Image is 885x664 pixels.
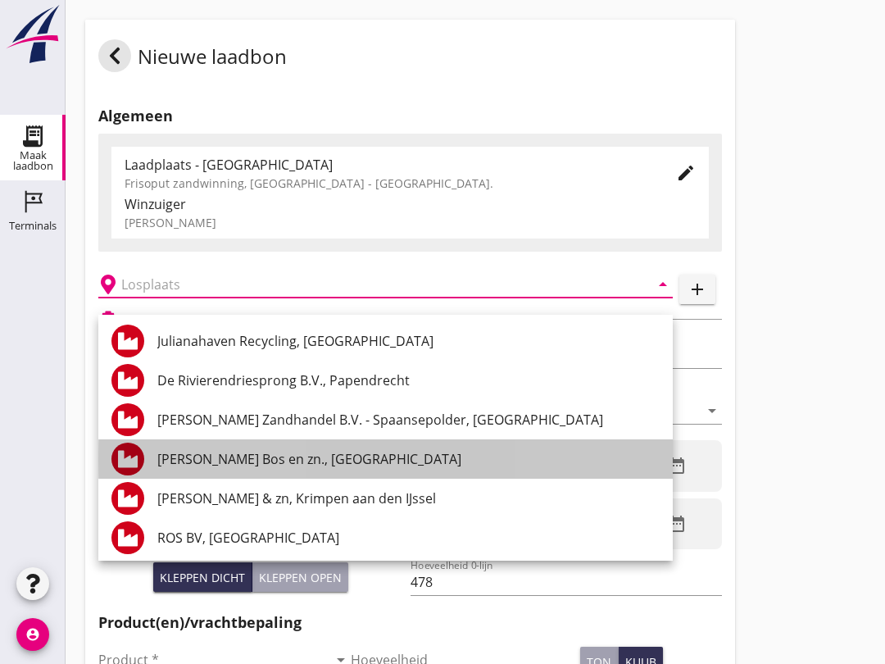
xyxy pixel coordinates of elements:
div: [PERSON_NAME] Zandhandel B.V. - Spaansepolder, [GEOGRAPHIC_DATA] [157,410,660,430]
i: arrow_drop_down [702,401,722,421]
div: De Rivierendriesprong B.V., Papendrecht [157,371,660,390]
div: Julianahaven Recycling, [GEOGRAPHIC_DATA] [157,331,660,351]
button: Kleppen dicht [153,562,252,592]
div: Kleppen open [259,569,342,586]
i: account_circle [16,618,49,651]
div: Winzuiger [125,194,696,214]
div: Kleppen dicht [160,569,245,586]
div: Terminals [9,221,57,231]
i: arrow_drop_down [653,275,673,294]
h2: Algemeen [98,105,722,127]
input: Hoeveelheid 0-lijn [411,569,723,595]
div: ROS BV, [GEOGRAPHIC_DATA] [157,528,660,548]
div: Laadplaats - [GEOGRAPHIC_DATA] [125,155,650,175]
i: date_range [667,456,687,475]
input: Losplaats [121,271,627,298]
div: Frisoput zandwinning, [GEOGRAPHIC_DATA] - [GEOGRAPHIC_DATA]. [125,175,650,192]
h2: Beladen vaartuig [125,312,208,326]
div: Nieuwe laadbon [98,39,287,79]
div: [PERSON_NAME] Bos en zn., [GEOGRAPHIC_DATA] [157,449,660,469]
img: logo-small.a267ee39.svg [3,4,62,65]
div: [PERSON_NAME] [125,214,696,231]
i: date_range [667,514,687,534]
button: Kleppen open [252,562,348,592]
h2: Product(en)/vrachtbepaling [98,612,722,634]
i: edit [676,163,696,183]
div: [PERSON_NAME] & zn, Krimpen aan den IJssel [157,489,660,508]
i: add [688,280,707,299]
